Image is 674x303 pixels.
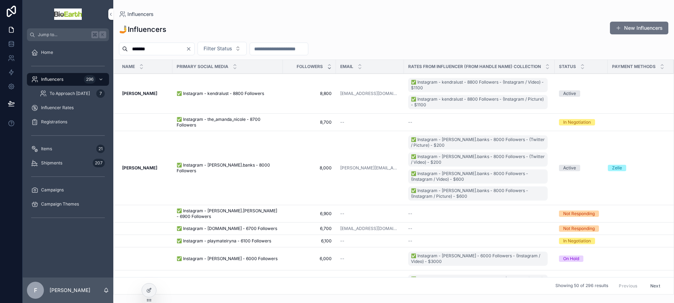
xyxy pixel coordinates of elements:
[559,238,604,244] a: In Negotiation
[340,238,344,244] span: --
[340,91,400,96] a: [EMAIL_ADDRESS][DOMAIN_NAME]
[122,91,168,96] a: [PERSON_NAME]
[563,225,595,232] div: Not Responding
[559,90,604,97] a: Active
[41,146,52,152] span: Items
[287,165,332,171] a: 8,000
[96,145,105,153] div: 21
[23,41,113,232] div: scrollable content
[287,119,332,125] a: 8,700
[559,165,604,171] a: Active
[408,78,548,92] a: ✅ Instagram - kendralust - 8800 Followers - (Instagram / Video) - $1100
[408,135,548,150] a: ✅ Instagram - [PERSON_NAME].banks - 8000 Followers - (Twitter / Picture) - $200
[27,116,109,128] a: Registrations
[100,32,105,38] span: K
[41,201,79,207] span: Campaign Themes
[177,208,279,219] a: ✅ Instagram - [PERSON_NAME].[PERSON_NAME] - 6900 Followers
[563,165,576,171] div: Active
[411,171,545,182] span: ✅ Instagram - [PERSON_NAME].banks - 8000 Followers - (Instagram / Video) - $600
[559,119,604,125] a: In Negotiation
[408,64,541,69] span: Rates from influencer (from handle name) collection
[41,50,53,55] span: Home
[340,238,400,244] a: --
[408,238,412,244] span: --
[408,226,412,231] span: --
[127,11,154,18] span: Influencers
[408,226,550,231] a: --
[610,22,668,34] button: New Influencers
[41,77,63,82] span: Influencers
[27,198,109,211] a: Campaign Themes
[41,119,67,125] span: Registrations
[408,211,412,217] span: --
[408,134,550,202] a: ✅ Instagram - [PERSON_NAME].banks - 8000 Followers - (Twitter / Picture) - $200✅ Instagram - [PER...
[408,119,550,125] a: --
[27,142,109,155] a: Items21
[27,101,109,114] a: Influencer Rates
[50,287,90,294] p: [PERSON_NAME]
[411,154,545,165] span: ✅ Instagram - [PERSON_NAME].banks - 8000 Followers - (Twitter / Video) - $200
[119,24,166,34] h1: 🤳Influencers
[177,91,279,96] a: ✅ Instagram - kendralust - 8800 Followers
[612,64,656,69] span: Payment Methods
[96,89,105,98] div: 7
[408,119,412,125] span: --
[563,238,591,244] div: In Negotiation
[122,64,135,69] span: Name
[177,226,277,231] span: ✅ Instagram - [DOMAIN_NAME] - 6700 Followers
[186,46,194,52] button: Clear
[35,87,109,100] a: To Approach [DATE]7
[287,238,332,244] a: 6,100
[340,211,344,217] span: --
[340,256,344,262] span: --
[177,256,278,262] span: ✅ Instagram - [PERSON_NAME] - 6000 Followers
[50,91,90,96] span: To Approach [DATE]
[408,77,550,111] a: ✅ Instagram - kendralust - 8800 Followers - (Instagram / Video) - $1100✅ Instagram - kendralust -...
[408,211,550,217] a: --
[297,64,323,69] span: Followers
[287,211,332,217] span: 6,900
[34,286,37,294] span: F
[340,165,400,171] a: [PERSON_NAME][EMAIL_ADDRESS][DOMAIN_NAME]
[119,11,154,18] a: Influencers
[122,165,157,170] strong: [PERSON_NAME]
[41,187,64,193] span: Campaigns
[27,184,109,196] a: Campaigns
[177,162,279,174] a: ✅ Instagram - [PERSON_NAME].banks - 8000 Followers
[408,252,548,266] a: ✅ Instagram - [PERSON_NAME] - 6000 Followers - (Instagram / Video) - $3000
[555,283,608,289] span: Showing 50 of 296 results
[287,91,332,96] span: 8,800
[408,169,548,184] a: ✅ Instagram - [PERSON_NAME].banks - 8000 Followers - (Instagram / Video) - $600
[408,238,550,244] a: --
[563,211,595,217] div: Not Responding
[204,45,232,52] span: Filter Status
[93,159,105,167] div: 207
[122,165,168,171] a: [PERSON_NAME]
[177,238,279,244] a: ✅ Instagram - playmateiryna - 6100 Followers
[177,226,279,231] a: ✅ Instagram - [DOMAIN_NAME] - 6700 Followers
[608,165,665,171] a: Zelle
[27,73,109,86] a: Influencers296
[563,119,591,125] div: In Negotiation
[27,157,109,169] a: Shipments207
[559,211,604,217] a: Not Responding
[122,91,157,96] strong: [PERSON_NAME]
[411,96,545,108] span: ✅ Instagram - kendralust - 8800 Followers - (Instagram / Picture) - $1100
[408,250,550,267] a: ✅ Instagram - [PERSON_NAME] - 6000 Followers - (Instagram / Video) - $3000
[84,75,96,84] div: 296
[645,280,665,291] button: Next
[559,225,604,232] a: Not Responding
[408,95,548,109] a: ✅ Instagram - kendralust - 8800 Followers - (Instagram / Picture) - $1100
[177,117,279,128] span: ✅ Instagram - the_amanda_nicole - 8700 Followers
[563,256,579,262] div: On Hold
[41,105,74,111] span: Influencer Rates
[287,226,332,231] a: 6,700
